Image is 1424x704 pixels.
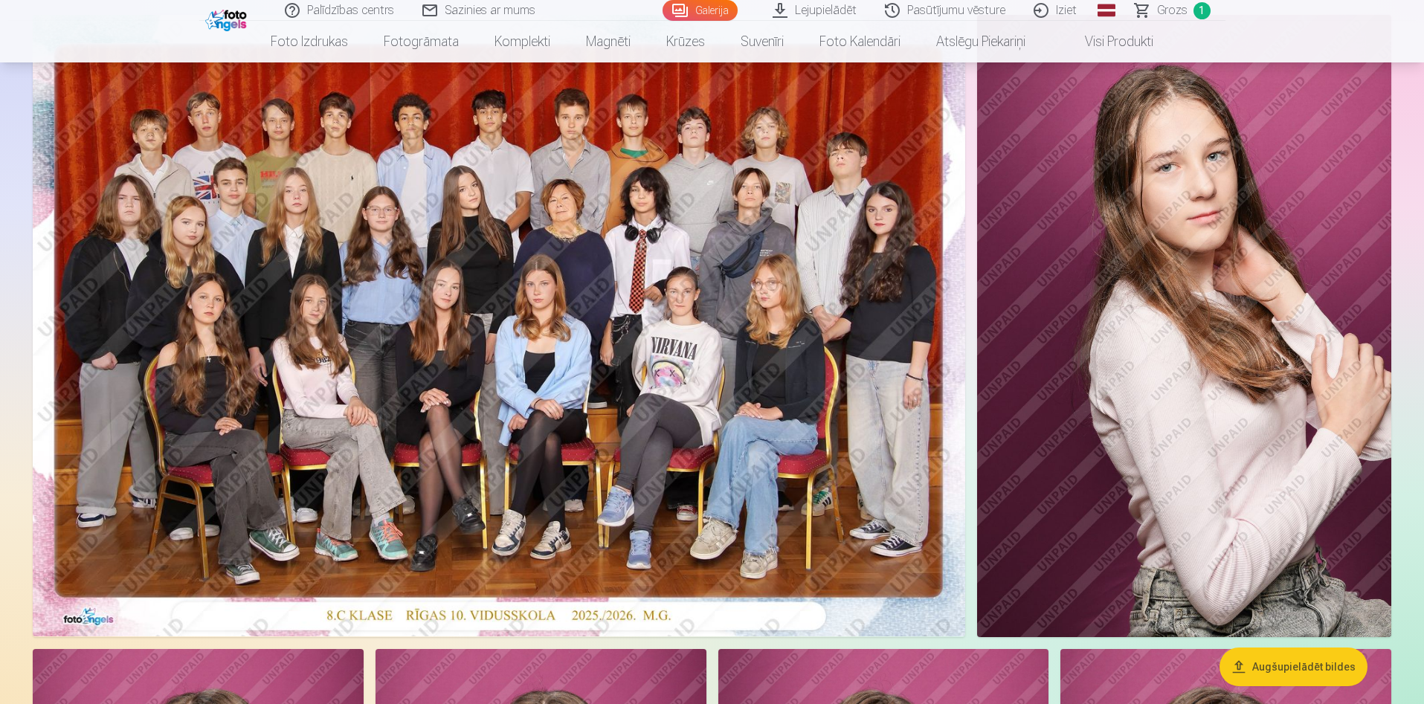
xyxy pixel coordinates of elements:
a: Atslēgu piekariņi [918,21,1043,62]
a: Fotogrāmata [366,21,477,62]
span: Grozs [1157,1,1188,19]
a: Krūzes [648,21,723,62]
a: Foto kalendāri [802,21,918,62]
a: Foto izdrukas [253,21,366,62]
span: 1 [1193,2,1211,19]
a: Komplekti [477,21,568,62]
button: Augšupielādēt bildes [1220,648,1367,686]
a: Visi produkti [1043,21,1171,62]
a: Suvenīri [723,21,802,62]
img: /fa1 [205,6,251,31]
a: Magnēti [568,21,648,62]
